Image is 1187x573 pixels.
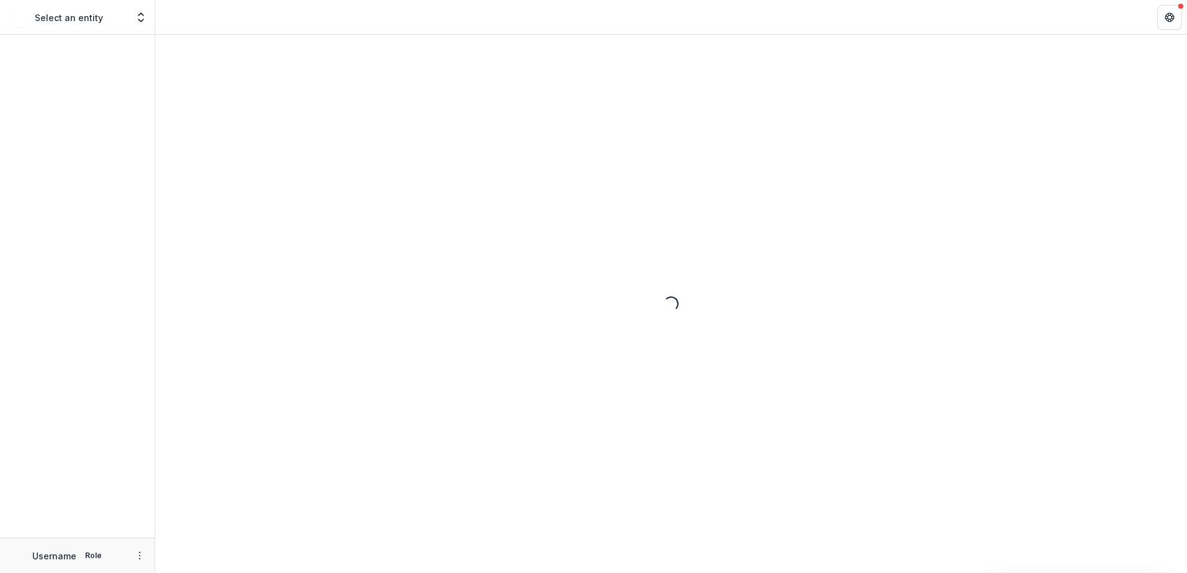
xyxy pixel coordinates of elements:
button: Open entity switcher [132,5,150,30]
p: Select an entity [35,11,103,24]
button: Get Help [1157,5,1182,30]
p: Role [81,550,106,561]
button: More [132,548,147,563]
p: Username [32,549,76,562]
